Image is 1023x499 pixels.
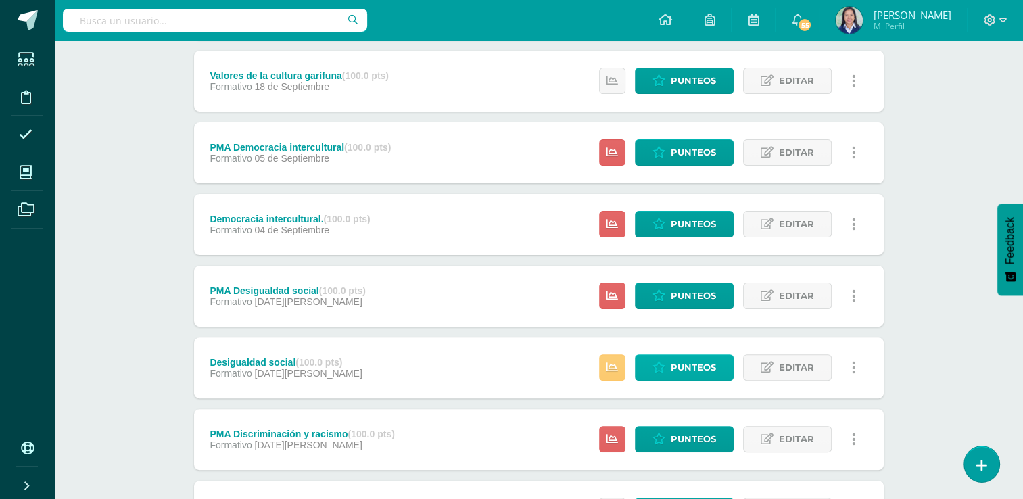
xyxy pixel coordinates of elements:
strong: (100.0 pts) [323,214,370,224]
span: Punteos [671,427,716,452]
span: [DATE][PERSON_NAME] [255,439,362,450]
a: Punteos [635,211,734,237]
span: Formativo [210,153,252,164]
div: PMA Discriminación y racismo [210,429,394,439]
div: PMA Democracia intercultural [210,142,391,153]
span: Formativo [210,439,252,450]
span: Formativo [210,368,252,379]
button: Feedback - Mostrar encuesta [997,204,1023,295]
span: Punteos [671,212,716,237]
span: [PERSON_NAME] [873,8,951,22]
input: Busca un usuario... [63,9,367,32]
div: PMA Desigualdad social [210,285,366,296]
span: 04 de Septiembre [255,224,330,235]
strong: (100.0 pts) [319,285,366,296]
strong: (100.0 pts) [342,70,389,81]
div: Democracia intercultural. [210,214,370,224]
span: Mi Perfil [873,20,951,32]
a: Punteos [635,68,734,94]
span: Formativo [210,224,252,235]
a: Punteos [635,354,734,381]
strong: (100.0 pts) [295,357,342,368]
span: [DATE][PERSON_NAME] [255,368,362,379]
span: [DATE][PERSON_NAME] [255,296,362,307]
a: Punteos [635,139,734,166]
strong: (100.0 pts) [348,429,395,439]
span: Punteos [671,283,716,308]
span: Editar [779,140,814,165]
span: Punteos [671,140,716,165]
span: Editar [779,68,814,93]
a: Punteos [635,426,734,452]
strong: (100.0 pts) [344,142,391,153]
span: Editar [779,212,814,237]
span: Punteos [671,68,716,93]
span: Editar [779,355,814,380]
span: 05 de Septiembre [255,153,330,164]
span: 18 de Septiembre [255,81,330,92]
div: Desigualdad social [210,357,362,368]
span: Punteos [671,355,716,380]
span: Editar [779,427,814,452]
span: Editar [779,283,814,308]
span: 55 [797,18,812,32]
span: Formativo [210,81,252,92]
div: Valores de la cultura garífuna [210,70,389,81]
span: Formativo [210,296,252,307]
img: aa46adbeae2c5bf295b4e5bf5615201a.png [836,7,863,34]
span: Feedback [1004,217,1016,264]
a: Punteos [635,283,734,309]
